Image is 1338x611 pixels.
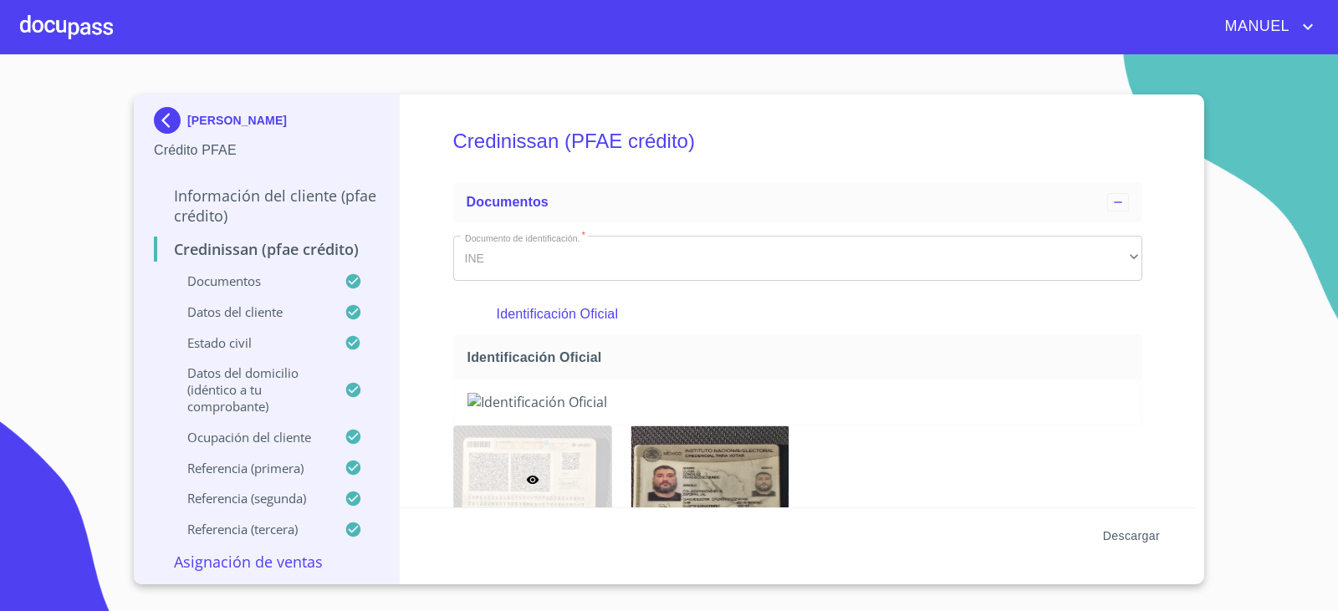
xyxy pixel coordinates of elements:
[154,490,345,507] p: Referencia (segunda)
[154,272,345,289] p: Documentos
[453,182,1143,222] div: Documentos
[154,364,345,415] p: Datos del domicilio (idéntico a tu comprobante)
[154,552,379,572] p: Asignación de Ventas
[1213,13,1298,40] span: MANUEL
[154,107,379,140] div: [PERSON_NAME]
[467,349,1136,366] span: Identificación Oficial
[1096,521,1167,552] button: Descargar
[154,303,345,320] p: Datos del cliente
[154,521,345,537] p: Referencia (tercera)
[154,140,379,160] p: Crédito PFAE
[453,107,1143,176] h5: Credinissan (PFAE crédito)
[154,107,187,134] img: Docupass spot blue
[154,429,345,446] p: Ocupación del Cliente
[154,460,345,476] p: Referencia (primera)
[1213,13,1318,40] button: account of current user
[154,334,345,351] p: Estado civil
[453,236,1143,281] div: INE
[154,186,379,226] p: Información del cliente (PFAE crédito)
[154,239,379,259] p: Credinissan (PFAE crédito)
[497,304,1099,324] p: Identificación Oficial
[467,195,549,209] span: Documentos
[187,114,287,127] p: [PERSON_NAME]
[467,393,1129,411] img: Identificación Oficial
[1103,526,1160,547] span: Descargar
[631,426,789,533] img: Identificación Oficial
